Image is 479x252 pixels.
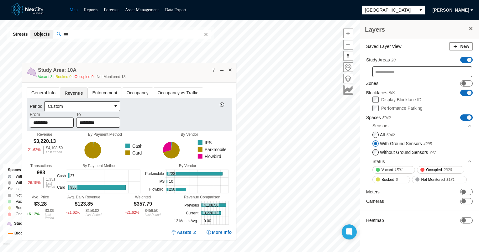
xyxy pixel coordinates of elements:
text: 723 [169,172,175,176]
button: Not Monitored1131 [412,176,467,183]
div: $158.02 [86,209,102,213]
span: Revenue [60,88,87,98]
g: 250 [166,188,186,191]
a: Map [70,8,78,12]
label: Zones [366,80,378,87]
span: Occupied [426,167,442,173]
div: 983 [37,169,45,176]
label: Performance Parking [381,106,423,111]
button: Zoom out [343,40,353,50]
label: Meters [366,189,380,195]
div: Status [372,158,385,165]
h4: Double-click to make header text selectable [38,67,76,74]
span: More Info [212,229,232,235]
div: Last Period [145,213,161,217]
a: Mapbox homepage [3,243,10,250]
span: 1131 [446,176,455,183]
div: -26.15 % [27,177,41,188]
button: Objects [30,30,53,39]
div: $3.28 [34,201,47,207]
g: 53.70 [93,142,94,150]
a: Data Export [165,8,186,12]
div: By Payment Method [55,164,144,168]
g: 3,166.43 [84,142,101,159]
g: Card [124,150,142,156]
span: 1591 [394,167,403,173]
span: Not Monitored: 18 [97,75,125,79]
button: select [112,102,120,111]
label: Booked [16,205,29,211]
span: 5042 [382,116,391,120]
div: Status [8,186,61,192]
g: 50.00 [171,142,172,150]
g: IPS [196,139,212,146]
label: Cameras [366,198,384,204]
div: Last Period [86,213,102,217]
a: Assets [171,229,197,235]
span: 0 [396,176,398,183]
g: 956 [68,185,125,190]
g: 3,220.13 [202,212,221,215]
div: By Payment Method [63,132,147,137]
label: Vacant [16,198,27,205]
span: Assets [177,229,191,235]
div: -21.62 % [27,146,41,154]
div: Sensors [372,121,472,130]
span: 4295 [424,142,432,146]
label: All [380,132,395,138]
text: Flowbird [149,187,163,192]
button: New [449,42,473,50]
span: 2320 [444,167,452,173]
text: IPS [159,180,165,184]
span: Streets [13,31,28,37]
div: Transactions [30,164,52,168]
div: $357.79 [134,201,152,207]
button: Vacant1591 [372,166,415,174]
text: Current [186,211,199,215]
span: New [460,43,469,50]
div: $123.85 [75,201,93,207]
div: Sensors [372,123,388,129]
div: Double-click to make header text selectable [38,67,125,80]
g: 10 [166,180,167,183]
span: Zoom out [344,40,353,49]
label: Not Monitored [16,192,39,198]
label: With Ground Sensors [380,140,432,147]
span: Enforcement [88,88,121,98]
div: Spaces [8,167,61,173]
button: Reset bearing to north [343,51,353,61]
label: Blockfaces [366,90,395,96]
div: $3,220.13 [34,138,56,145]
div: + 6.12 % [27,209,39,220]
button: Key metrics [343,85,353,95]
text: Previous [184,203,199,207]
span: Occupancy [122,88,153,98]
span: Booked [382,176,394,183]
text: 10 [169,180,173,184]
span: Vacant [382,167,393,173]
span: Not Monitored [421,176,445,183]
div: By Vendor [147,132,232,137]
g: 2,232.18 [163,142,179,159]
label: Saved Layer View [366,43,402,50]
span: Occupied: 9 [75,75,97,79]
a: Reports [84,8,98,12]
span: [GEOGRAPHIC_DATA] [365,7,413,13]
div: 1,331 [46,177,55,181]
div: Last Period [46,151,63,154]
span: Zoom in [344,29,353,38]
span: Vacant: 3 [38,75,55,79]
a: Asset Management [125,8,159,12]
span: Custom [48,103,108,109]
span: 589 [389,91,395,95]
text: Parkmobile [145,172,164,176]
g: Cash [124,143,143,150]
div: -21.62 % [125,209,139,217]
text: Cash [57,174,66,178]
text: 250 [169,187,175,192]
div: Study Area [8,220,61,227]
label: To [76,111,81,118]
span: 5042 [387,133,395,137]
button: Booked0 [372,176,410,183]
label: Without Ground Sensors [380,149,436,155]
